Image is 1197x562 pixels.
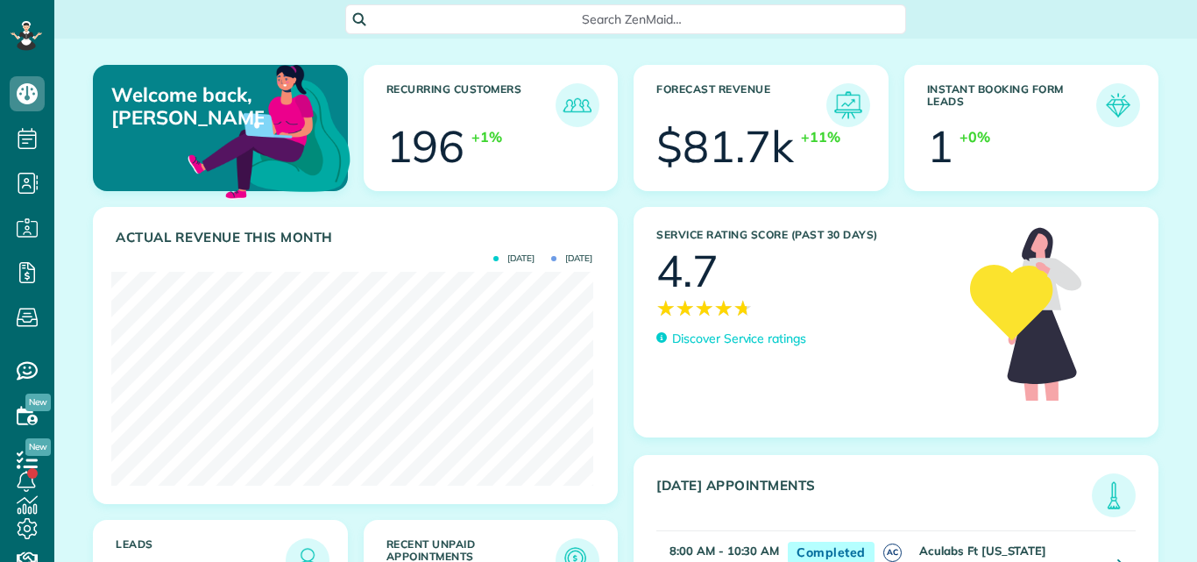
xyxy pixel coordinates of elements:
[493,254,535,263] span: [DATE]
[656,330,806,348] a: Discover Service ratings
[733,293,753,324] span: ★
[960,127,990,147] div: +0%
[25,394,51,411] span: New
[184,45,354,215] img: dashboard_welcome-42a62b7d889689a78055ac9021e634bf52bae3f8056760290aed330b23ab8690.png
[656,249,719,293] div: 4.7
[656,83,826,127] h3: Forecast Revenue
[801,127,840,147] div: +11%
[656,478,1092,517] h3: [DATE] Appointments
[1101,88,1136,123] img: icon_form_leads-04211a6a04a5b2264e4ee56bc0799ec3eb69b7e499cbb523a139df1d13a81ae0.png
[25,438,51,456] span: New
[116,230,599,245] h3: Actual Revenue this month
[386,124,465,168] div: 196
[831,88,866,123] img: icon_forecast_revenue-8c13a41c7ed35a8dcfafea3cbb826a0462acb37728057bba2d056411b612bbbe.png
[919,544,1046,558] strong: Aculabs Ft [US_STATE]
[560,88,595,123] img: icon_recurring_customers-cf858462ba22bcd05b5a5880d41d6543d210077de5bb9ebc9590e49fd87d84ed.png
[927,124,953,168] div: 1
[386,83,556,127] h3: Recurring Customers
[656,229,953,241] h3: Service Rating score (past 30 days)
[551,254,592,263] span: [DATE]
[669,544,779,558] strong: 8:00 AM - 10:30 AM
[714,293,733,324] span: ★
[111,83,264,130] p: Welcome back, [PERSON_NAME]!
[656,124,794,168] div: $81.7k
[672,330,806,348] p: Discover Service ratings
[927,83,1097,127] h3: Instant Booking Form Leads
[695,293,714,324] span: ★
[471,127,502,147] div: +1%
[676,293,695,324] span: ★
[1096,478,1131,513] img: icon_todays_appointments-901f7ab196bb0bea1936b74009e4eb5ffbc2d2711fa7634e0d609ed5ef32b18b.png
[883,544,902,562] span: AC
[656,293,676,324] span: ★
